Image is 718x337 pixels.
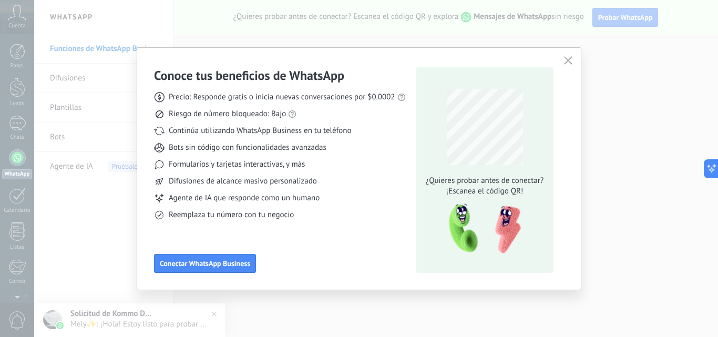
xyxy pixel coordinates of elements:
span: Difusiones de alcance masivo personalizado [169,176,317,187]
span: Riesgo de número bloqueado: Bajo [169,109,286,119]
img: qr-pic-1x.png [440,201,523,257]
span: ¡Escanea el código QR! [423,186,547,197]
span: Bots sin código con funcionalidades avanzadas [169,142,326,153]
span: Continúa utilizando WhatsApp Business en tu teléfono [169,126,351,136]
span: Reemplaza tu número con tu negocio [169,210,294,220]
span: Precio: Responde gratis o inicia nuevas conversaciones por $0.0002 [169,92,395,103]
h3: Conoce tus beneficios de WhatsApp [154,67,344,84]
button: Conectar WhatsApp Business [154,254,256,273]
span: ¿Quieres probar antes de conectar? [423,176,547,186]
span: Formularios y tarjetas interactivas, y más [169,159,305,170]
span: Conectar WhatsApp Business [160,260,250,267]
span: Agente de IA que responde como un humano [169,193,320,203]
